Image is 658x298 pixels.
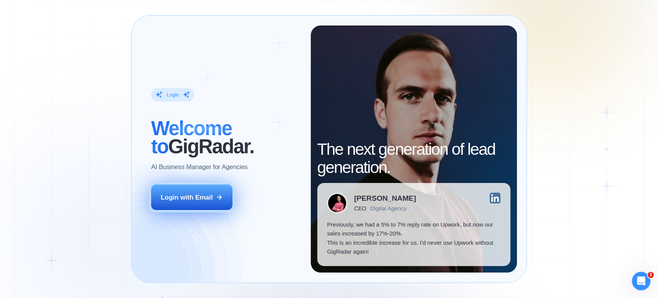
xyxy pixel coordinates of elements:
[354,195,416,202] div: [PERSON_NAME]
[648,272,654,278] span: 2
[317,140,510,176] h2: The next generation of lead generation.
[354,205,366,212] div: CEO
[151,117,232,157] span: Welcome to
[167,91,178,98] div: Login
[151,185,232,210] button: Login with Email
[161,193,213,202] div: Login with Email
[151,120,301,156] h2: ‍ GigRadar.
[370,205,407,212] div: Digital Agency
[632,272,650,290] iframe: Intercom live chat
[151,163,247,171] p: AI Business Manager for Agencies
[327,220,500,256] p: Previously, we had a 5% to 7% reply rate on Upwork, but now our sales increased by 17%-20%. This ...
